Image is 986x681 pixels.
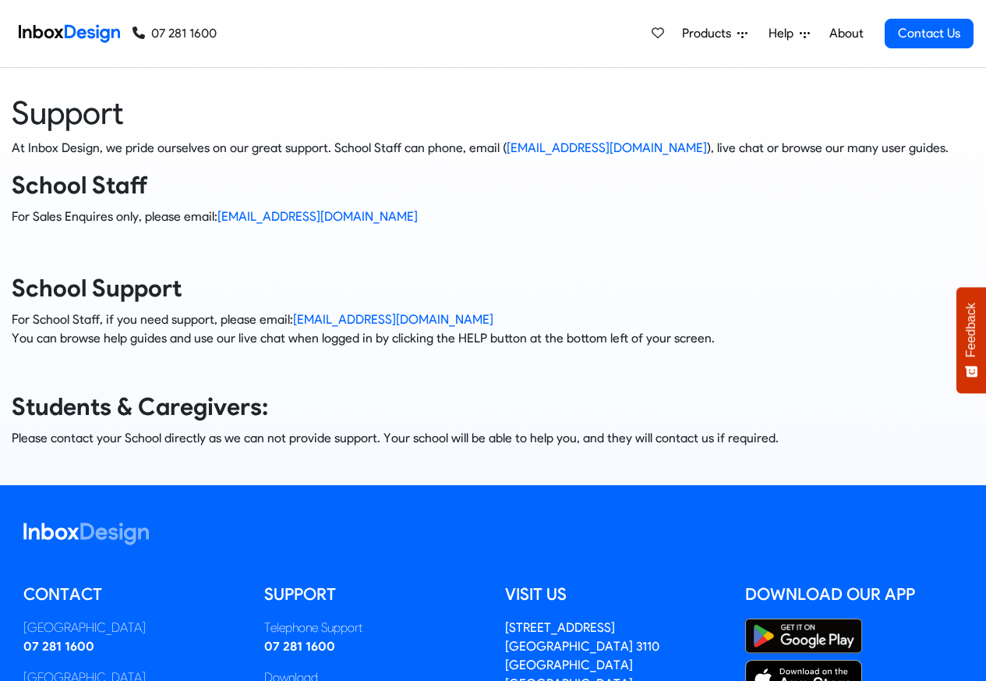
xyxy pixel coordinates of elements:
h5: Download our App [745,583,963,606]
a: About [825,18,868,49]
span: Products [682,24,737,43]
a: Help [762,18,816,49]
heading: Support [12,93,974,133]
p: At Inbox Design, we pride ourselves on our great support. School Staff can phone, email ( ), live... [12,139,974,158]
h5: Contact [23,583,241,606]
span: Feedback [964,303,978,357]
strong: School Staff [12,171,148,200]
img: Google Play Store [745,619,862,654]
button: Feedback - Show survey [956,287,986,393]
p: For Sales Enquires only, please email: [12,207,974,226]
p: Please contact your School directly as we can not provide support. Your school will be able to he... [12,429,974,448]
a: 07 281 1600 [133,24,217,43]
div: [GEOGRAPHIC_DATA] [23,619,241,637]
a: [EMAIL_ADDRESS][DOMAIN_NAME] [293,312,493,327]
a: 07 281 1600 [264,639,335,654]
a: [EMAIL_ADDRESS][DOMAIN_NAME] [217,209,418,224]
strong: Students & Caregivers: [12,392,268,421]
div: Telephone Support [264,619,482,637]
a: [EMAIL_ADDRESS][DOMAIN_NAME] [507,140,707,155]
a: 07 281 1600 [23,639,94,654]
a: Contact Us [885,19,974,48]
img: logo_inboxdesign_white.svg [23,523,149,545]
p: For School Staff, if you need support, please email: You can browse help guides and use our live ... [12,310,974,348]
strong: School Support [12,274,182,303]
a: Products [676,18,754,49]
h5: Support [264,583,482,606]
span: Help [769,24,800,43]
h5: Visit us [505,583,723,606]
